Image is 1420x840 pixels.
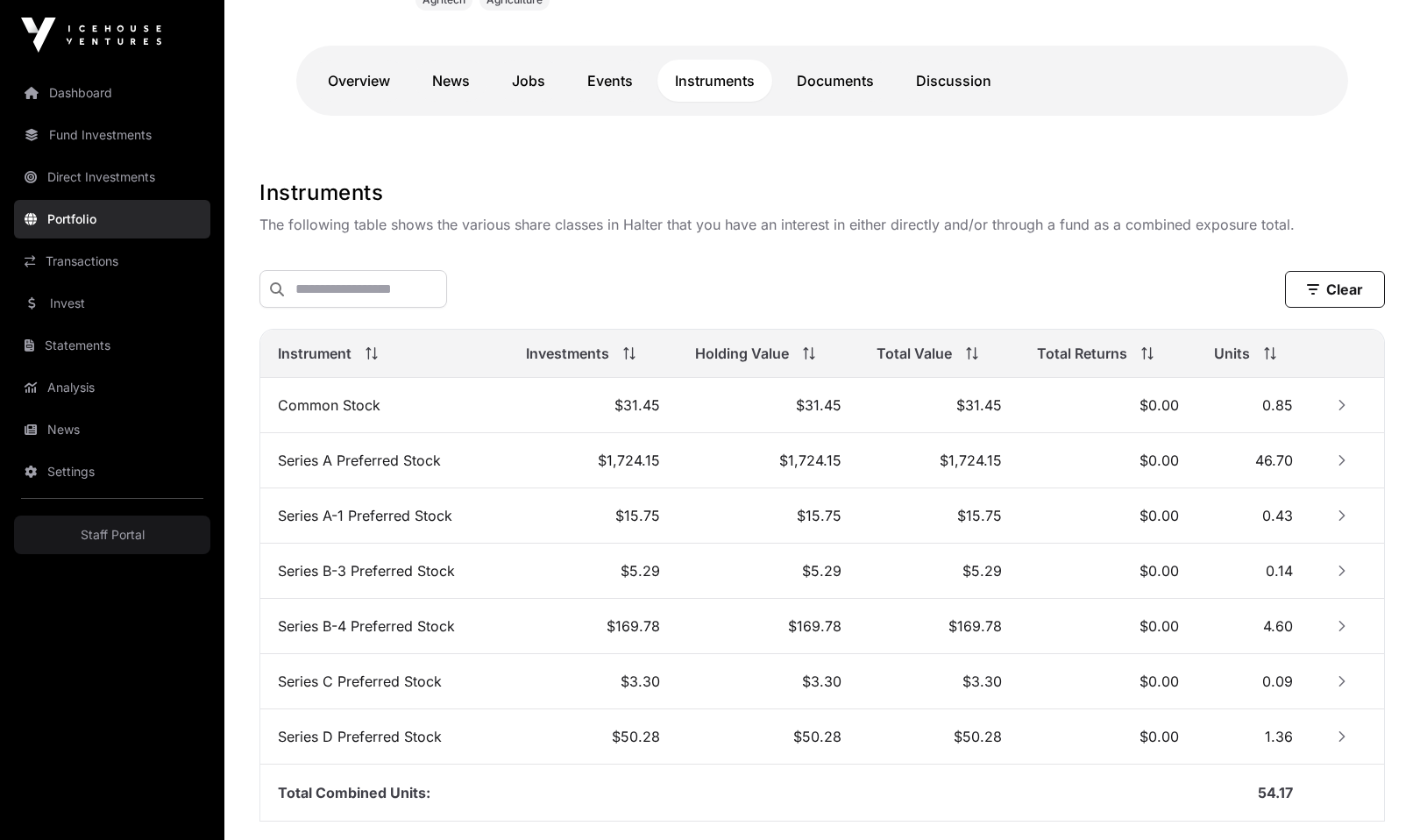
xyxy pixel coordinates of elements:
td: Series A-1 Preferred Stock [260,488,508,544]
iframe: Chat Widget [1332,756,1420,840]
img: Icehouse Ventures Logo [21,18,161,53]
a: Documents [779,60,891,102]
td: $1,724.15 [678,433,859,488]
td: $169.78 [678,599,859,654]
button: Row Collapsed [1328,557,1356,585]
a: Invest [14,284,210,323]
button: Row Collapsed [1328,723,1356,751]
a: Settings [14,452,210,491]
span: Instrument [278,343,351,364]
span: Holding Value [695,343,789,364]
td: $15.75 [678,488,859,544]
h1: Instruments [259,179,1385,207]
td: $0.00 [1019,378,1196,433]
span: Units [1214,343,1250,364]
button: Row Collapsed [1328,502,1356,530]
span: Total Returns [1037,343,1127,364]
td: $3.30 [859,654,1019,709]
td: $50.28 [508,709,678,765]
td: $31.45 [859,378,1019,433]
span: 0.14 [1266,562,1293,580]
button: Row Collapsed [1328,612,1356,640]
td: $0.00 [1019,544,1196,599]
td: $50.28 [678,709,859,765]
td: $0.00 [1019,433,1196,488]
a: News [415,60,487,102]
a: Fund Investments [14,116,210,154]
button: Row Collapsed [1328,391,1356,419]
td: Series A Preferred Stock [260,433,508,488]
a: Staff Portal [14,516,210,554]
td: $0.00 [1019,709,1196,765]
td: $5.29 [508,544,678,599]
button: Row Collapsed [1328,446,1356,474]
td: $1,724.15 [508,433,678,488]
td: $1,724.15 [859,433,1019,488]
a: Events [570,60,650,102]
td: $3.30 [508,654,678,709]
td: $15.75 [859,488,1019,544]
span: Total Combined Units: [278,784,430,801]
span: 1.36 [1265,728,1293,745]
td: $169.78 [859,599,1019,654]
td: Series B-4 Preferred Stock [260,599,508,654]
td: $31.45 [508,378,678,433]
td: $0.00 [1019,488,1196,544]
td: $31.45 [678,378,859,433]
td: Series D Preferred Stock [260,709,508,765]
a: Statements [14,326,210,365]
span: Total Value [877,343,952,364]
button: Row Collapsed [1328,667,1356,695]
td: $5.29 [678,544,859,599]
a: News [14,410,210,449]
a: Jobs [494,60,563,102]
a: Portfolio [14,200,210,238]
a: Overview [310,60,408,102]
a: Direct Investments [14,158,210,196]
td: $0.00 [1019,599,1196,654]
td: Series C Preferred Stock [260,654,508,709]
td: Series B-3 Preferred Stock [260,544,508,599]
a: Dashboard [14,74,210,112]
p: The following table shows the various share classes in Halter that you have an interest in either... [259,214,1385,235]
nav: Tabs [310,60,1334,102]
a: Transactions [14,242,210,281]
span: Investments [526,343,609,364]
span: 0.43 [1262,507,1293,524]
td: $15.75 [508,488,678,544]
span: 4.60 [1263,617,1293,635]
span: 54.17 [1258,784,1293,801]
td: $50.28 [859,709,1019,765]
span: 46.70 [1255,452,1293,469]
a: Instruments [657,60,772,102]
button: Clear [1285,271,1385,308]
span: 0.09 [1262,673,1293,690]
td: $169.78 [508,599,678,654]
td: $5.29 [859,544,1019,599]
td: Common Stock [260,378,508,433]
a: Discussion [898,60,1009,102]
td: $0.00 [1019,654,1196,709]
a: Analysis [14,368,210,407]
span: 0.85 [1262,396,1293,414]
td: $3.30 [678,654,859,709]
